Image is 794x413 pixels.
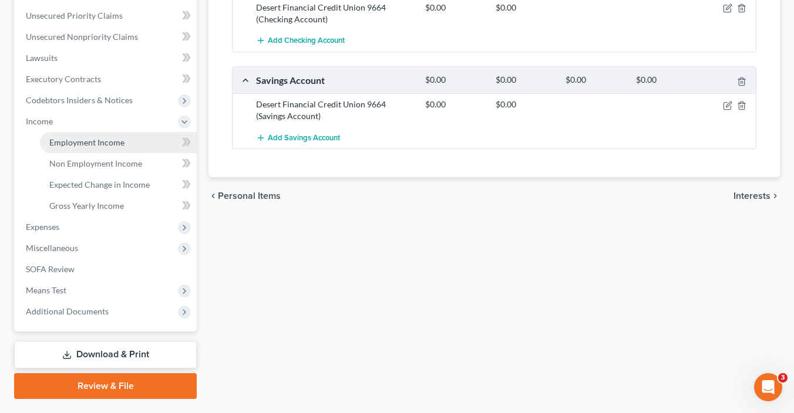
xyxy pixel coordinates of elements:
a: Non Employment Income [40,153,197,174]
span: Unsecured Nonpriority Claims [26,32,138,42]
span: 3 [778,373,788,382]
div: $0.00 [419,99,490,110]
div: Desert Financial Credit Union 9664 (Savings Account) [250,99,419,122]
span: Personal Items [218,191,281,201]
div: Savings Account [250,74,419,86]
a: Review & File [14,373,197,399]
button: chevron_left Personal Items [208,191,281,201]
span: Miscellaneous [26,243,78,253]
span: Non Employment Income [49,158,142,168]
span: Income [26,116,53,126]
span: Executory Contracts [26,74,101,84]
iframe: Intercom live chat [754,373,782,401]
div: Desert Financial Credit Union 9664 (Checking Account) [250,2,419,25]
a: Unsecured Nonpriority Claims [16,26,197,48]
a: SOFA Review [16,259,197,280]
span: Add Checking Account [268,36,345,46]
span: Add Savings Account [268,133,340,143]
i: chevron_left [208,191,218,201]
a: Executory Contracts [16,69,197,90]
div: $0.00 [419,75,490,86]
button: Add Checking Account [256,30,345,52]
a: Lawsuits [16,48,197,69]
span: SOFA Review [26,264,75,274]
a: Gross Yearly Income [40,195,197,216]
span: Interests [734,191,771,201]
i: chevron_right [771,191,780,201]
button: Add Savings Account [256,127,340,148]
a: Expected Change in Income [40,174,197,195]
button: Interests chevron_right [734,191,780,201]
div: $0.00 [560,75,630,86]
div: $0.00 [490,99,560,110]
div: $0.00 [490,75,560,86]
span: Lawsuits [26,53,58,63]
span: Expected Change in Income [49,180,150,189]
span: Means Test [26,285,66,295]
span: Gross Yearly Income [49,201,124,211]
span: Employment Income [49,137,125,147]
div: $0.00 [630,75,701,86]
span: Expenses [26,222,59,232]
span: Unsecured Priority Claims [26,11,123,21]
span: Codebtors Insiders & Notices [26,95,133,105]
a: Download & Print [14,341,197,368]
div: $0.00 [490,2,560,13]
a: Employment Income [40,132,197,153]
a: Unsecured Priority Claims [16,5,197,26]
span: Additional Documents [26,306,109,316]
div: $0.00 [419,2,490,13]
